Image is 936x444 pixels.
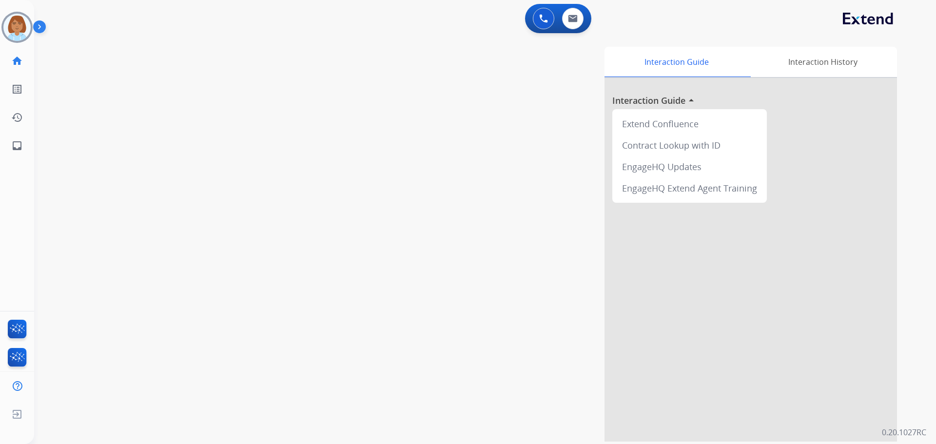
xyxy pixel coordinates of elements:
div: Interaction History [748,47,897,77]
mat-icon: home [11,55,23,67]
div: Interaction Guide [604,47,748,77]
mat-icon: list_alt [11,83,23,95]
mat-icon: inbox [11,140,23,152]
div: EngageHQ Updates [616,156,763,177]
p: 0.20.1027RC [882,426,926,438]
img: avatar [3,14,31,41]
div: Extend Confluence [616,113,763,135]
mat-icon: history [11,112,23,123]
div: Contract Lookup with ID [616,135,763,156]
div: EngageHQ Extend Agent Training [616,177,763,199]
